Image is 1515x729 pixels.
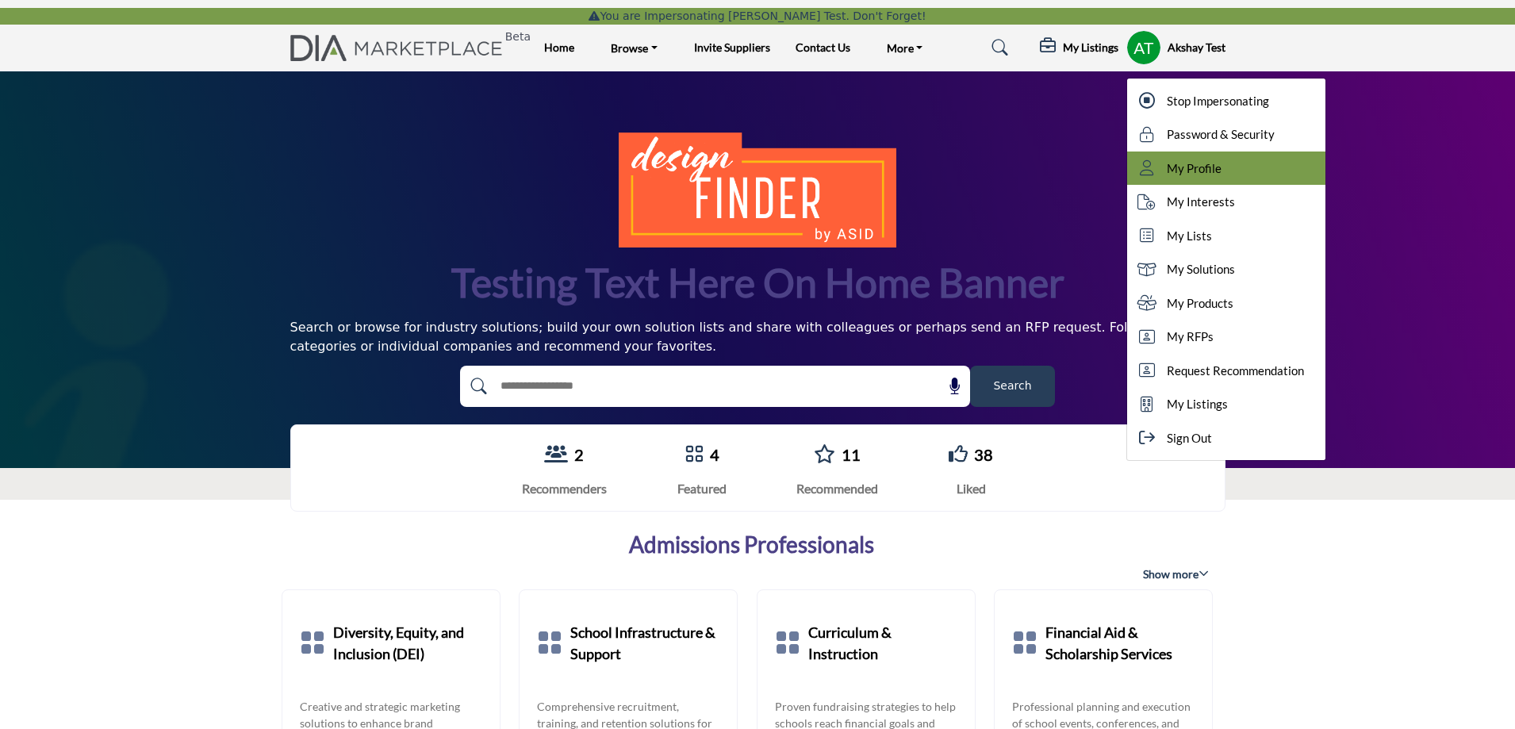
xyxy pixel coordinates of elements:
a: Password & Security [1127,117,1325,152]
a: My RFPs [1127,320,1325,354]
button: Search [970,366,1055,407]
a: Beta [290,35,512,61]
a: Home [544,40,574,54]
a: My Interests [1127,185,1325,219]
a: My Listings [1127,387,1325,421]
a: Request Recommendation [1127,354,1325,388]
a: 4 [710,445,719,464]
a: Invite Suppliers [694,40,770,54]
a: Diversity, Equity, and Inclusion (DEI) [333,608,482,679]
div: Liked [949,479,993,498]
span: My RFPs [1167,328,1214,346]
h5: My Listings [1063,40,1118,55]
div: Featured [677,479,727,498]
span: My Lists [1167,227,1212,245]
h5: Akshay Test [1168,40,1225,56]
span: Show more [1143,566,1209,582]
span: Sign Out [1167,429,1212,447]
span: Password & Security [1167,125,1275,144]
span: My Solutions [1167,260,1235,278]
div: Recommended [796,479,878,498]
a: 2 [574,445,584,464]
a: Go to Recommended [814,444,835,466]
i: Go to Liked [949,444,968,463]
a: Go to Featured [685,444,704,466]
span: Search [993,378,1031,394]
div: My Listings [1040,38,1118,57]
a: Browse [600,36,669,59]
a: School Infrastructure & Support [570,608,719,679]
a: My Profile [1127,152,1325,186]
span: My Listings [1167,395,1228,413]
a: View Recommenders [544,444,568,466]
a: Curriculum & Instruction [808,608,957,679]
div: Recommenders [522,479,607,498]
a: Contact Us [796,40,850,54]
img: Site Logo [290,35,512,61]
a: My Lists [1127,219,1325,253]
a: Search [976,35,1018,60]
h6: Beta [505,30,531,44]
span: Stop Impersonating [1167,92,1269,110]
h1: Testing text here on home banner [451,257,1064,309]
a: My Solutions [1127,252,1325,286]
span: Request Recommendation [1167,362,1304,380]
a: 11 [842,445,861,464]
a: Admissions Professionals [629,531,874,558]
div: Search or browse for industry solutions; build your own solution lists and share with colleagues ... [290,318,1225,356]
span: My Interests [1167,193,1235,211]
a: My Products [1127,286,1325,320]
a: Financial Aid & Scholarship Services [1045,608,1195,679]
a: 38 [974,445,993,464]
span: My Profile [1167,159,1222,178]
img: image [619,132,896,247]
span: My Products [1167,294,1233,313]
button: Show hide supplier dropdown [1126,30,1161,65]
a: More [876,36,934,59]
